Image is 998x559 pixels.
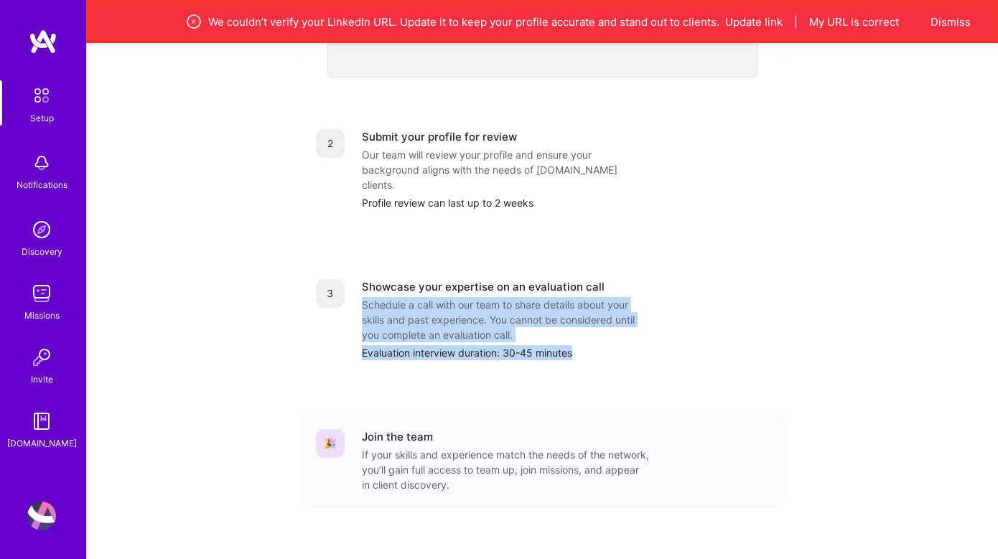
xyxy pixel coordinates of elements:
img: guide book [27,407,56,436]
div: Showcase your expertise on an evaluation call [362,279,605,294]
img: bell [27,149,56,177]
div: Missions [24,308,60,323]
img: Invite [27,343,56,372]
div: Submit your profile for review [362,129,517,144]
div: Discovery [22,244,62,259]
img: teamwork [27,279,56,308]
div: Evaluation interview duration: 30-45 minutes [362,345,770,360]
img: User Avatar [27,502,56,530]
button: Update link [725,14,783,29]
div: Invite [31,372,53,387]
div: Schedule a call with our team to share details about your skills and past experience. You cannot ... [362,297,649,342]
div: Join the team [362,429,433,444]
a: User Avatar [24,502,60,530]
div: If your skills and experience match the needs of the network, you’ll gain full access to team up,... [362,447,649,492]
div: 🎉 [316,429,345,458]
div: We couldn’t verify your LinkedIn URL. Update it to keep your profile accurate and stand out to cl... [161,13,923,30]
div: Profile review can last up to 2 weeks [362,195,770,210]
div: Notifications [17,177,67,192]
div: Our team will review your profile and ensure your background aligns with the needs of [DOMAIN_NAM... [362,147,649,192]
div: Setup [30,111,54,126]
img: setup [27,80,57,111]
div: 3 [316,279,345,308]
button: Dismiss [931,14,971,29]
img: logo [29,29,57,55]
div: [DOMAIN_NAME] [7,436,77,451]
div: 2 [316,129,345,158]
span: | [794,14,798,29]
img: discovery [27,215,56,244]
button: My URL is correct [809,14,899,29]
